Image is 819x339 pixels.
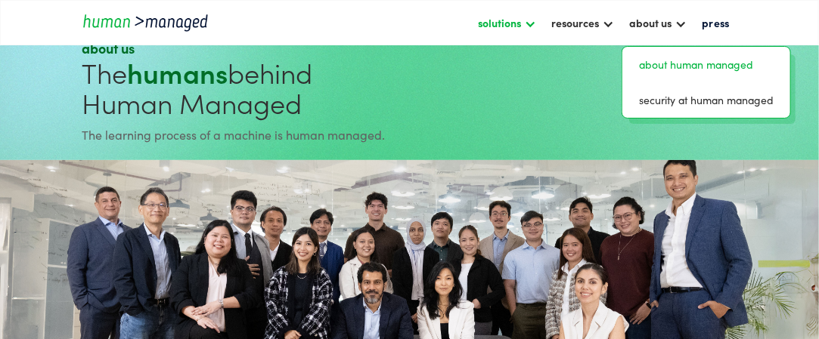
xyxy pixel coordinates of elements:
a: home [82,12,218,32]
div: resources [551,14,599,32]
h1: The behind Human Managed [82,57,403,118]
a: security at human managed [628,88,784,112]
div: resources [544,10,622,35]
div: about us [622,10,694,35]
div: about us [629,14,672,32]
div: The learning process of a machine is human managed. [82,125,403,143]
strong: humans [127,53,228,91]
a: about human managed [628,53,784,76]
div: solutions [478,14,521,32]
a: press [694,10,737,35]
div: solutions [470,10,544,35]
div: about us [82,39,403,57]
